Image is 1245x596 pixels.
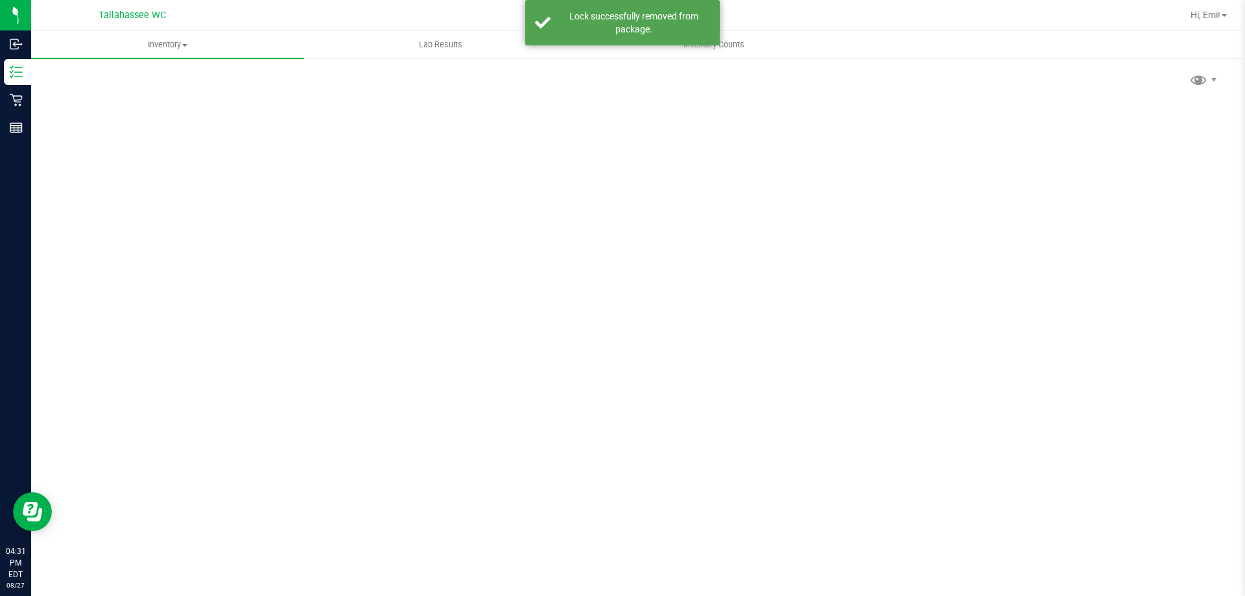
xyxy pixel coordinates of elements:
[13,492,52,531] iframe: Resource center
[6,580,25,590] p: 08/27
[401,39,480,51] span: Lab Results
[1191,10,1220,20] span: Hi, Emi!
[6,545,25,580] p: 04:31 PM EDT
[10,121,23,134] inline-svg: Reports
[31,39,304,51] span: Inventory
[99,10,166,21] span: Tallahassee WC
[10,38,23,51] inline-svg: Inbound
[304,31,577,58] a: Lab Results
[10,66,23,78] inline-svg: Inventory
[31,31,304,58] a: Inventory
[558,10,710,36] div: Lock successfully removed from package.
[10,93,23,106] inline-svg: Retail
